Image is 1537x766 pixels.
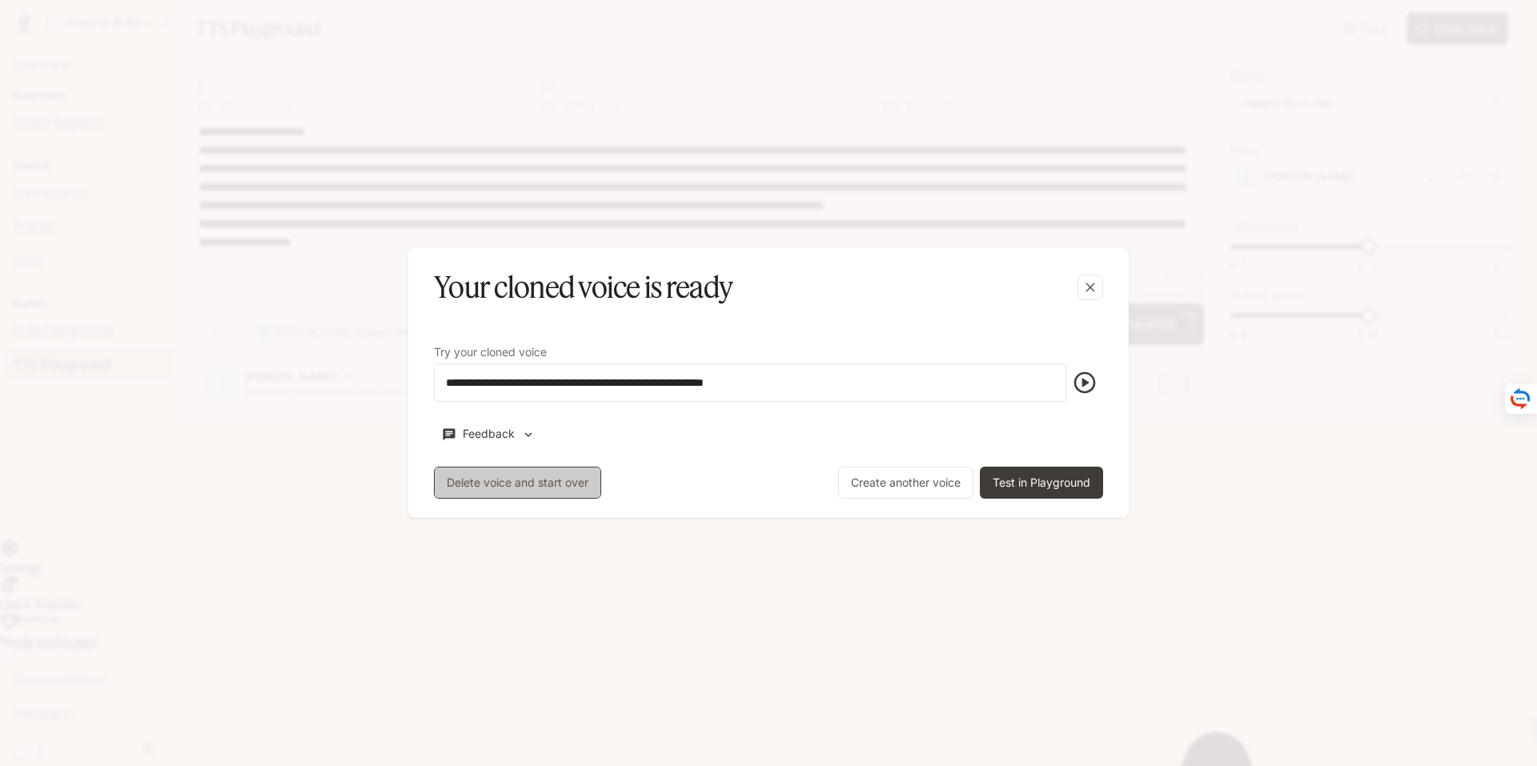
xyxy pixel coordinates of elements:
[434,421,543,447] button: Feedback
[434,267,732,307] h5: Your cloned voice is ready
[434,347,547,358] p: Try your cloned voice
[980,467,1103,499] button: Test in Playground
[838,467,973,499] button: Create another voice
[434,467,601,499] button: Delete voice and start over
